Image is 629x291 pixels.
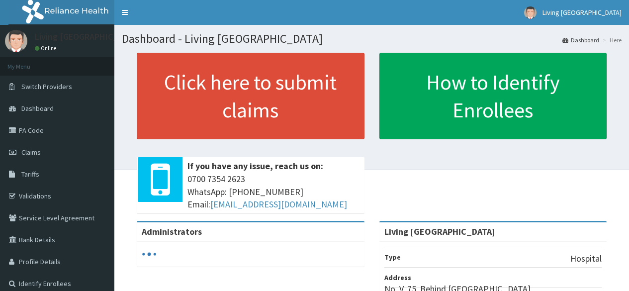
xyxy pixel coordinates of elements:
[187,160,323,172] b: If you have any issue, reach us on:
[384,273,411,282] b: Address
[524,6,537,19] img: User Image
[21,104,54,113] span: Dashboard
[570,252,602,265] p: Hospital
[542,8,622,17] span: Living [GEOGRAPHIC_DATA]
[379,53,607,139] a: How to Identify Enrollees
[21,170,39,179] span: Tariffs
[5,30,27,52] img: User Image
[21,148,41,157] span: Claims
[35,32,142,41] p: Living [GEOGRAPHIC_DATA]
[137,53,364,139] a: Click here to submit claims
[562,36,599,44] a: Dashboard
[210,198,347,210] a: [EMAIL_ADDRESS][DOMAIN_NAME]
[384,253,401,262] b: Type
[21,82,72,91] span: Switch Providers
[187,173,359,211] span: 0700 7354 2623 WhatsApp: [PHONE_NUMBER] Email:
[35,45,59,52] a: Online
[142,247,157,262] svg: audio-loading
[600,36,622,44] li: Here
[122,32,622,45] h1: Dashboard - Living [GEOGRAPHIC_DATA]
[142,226,202,237] b: Administrators
[384,226,495,237] strong: Living [GEOGRAPHIC_DATA]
